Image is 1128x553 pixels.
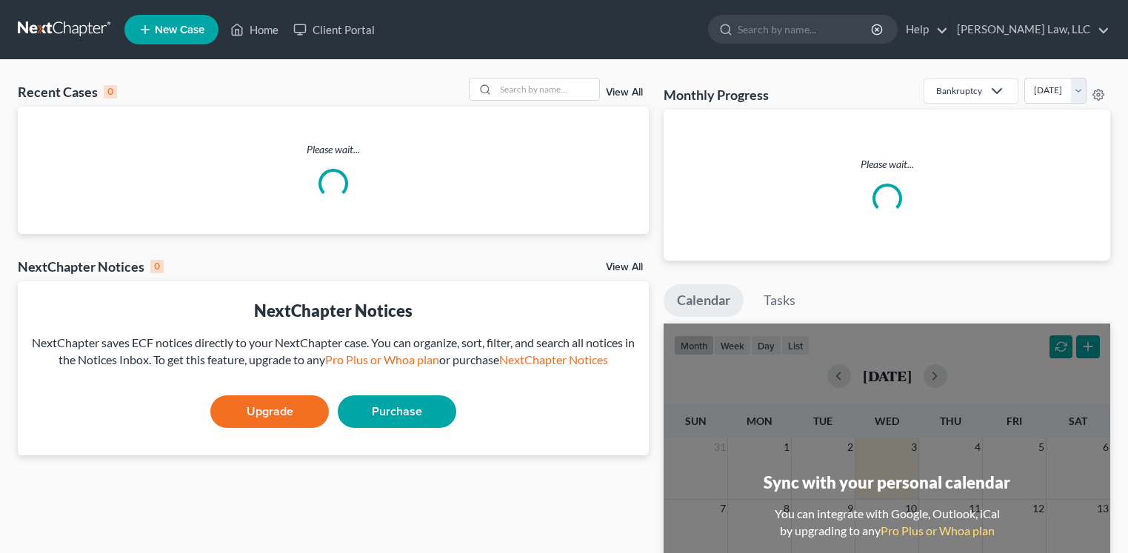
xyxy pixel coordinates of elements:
[664,284,744,317] a: Calendar
[936,84,982,97] div: Bankruptcy
[950,16,1109,43] a: [PERSON_NAME] Law, LLC
[18,142,649,157] p: Please wait...
[764,471,1010,494] div: Sync with your personal calendar
[30,335,637,369] div: NextChapter saves ECF notices directly to your NextChapter case. You can organize, sort, filter, ...
[338,395,456,428] a: Purchase
[606,87,643,98] a: View All
[675,157,1098,172] p: Please wait...
[499,352,608,366] a: NextChapter Notices
[18,258,164,275] div: NextChapter Notices
[495,78,599,100] input: Search by name...
[738,16,873,43] input: Search by name...
[18,83,117,101] div: Recent Cases
[325,352,439,366] a: Pro Plus or Whoa plan
[898,16,948,43] a: Help
[664,86,769,104] h3: Monthly Progress
[606,262,643,272] a: View All
[223,16,286,43] a: Home
[155,24,204,36] span: New Case
[286,16,382,43] a: Client Portal
[881,523,995,537] a: Pro Plus or Whoa plan
[104,85,117,98] div: 0
[750,284,809,317] a: Tasks
[769,506,1006,540] div: You can integrate with Google, Outlook, iCal by upgrading to any
[150,260,164,273] div: 0
[30,299,637,322] div: NextChapter Notices
[210,395,329,428] a: Upgrade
